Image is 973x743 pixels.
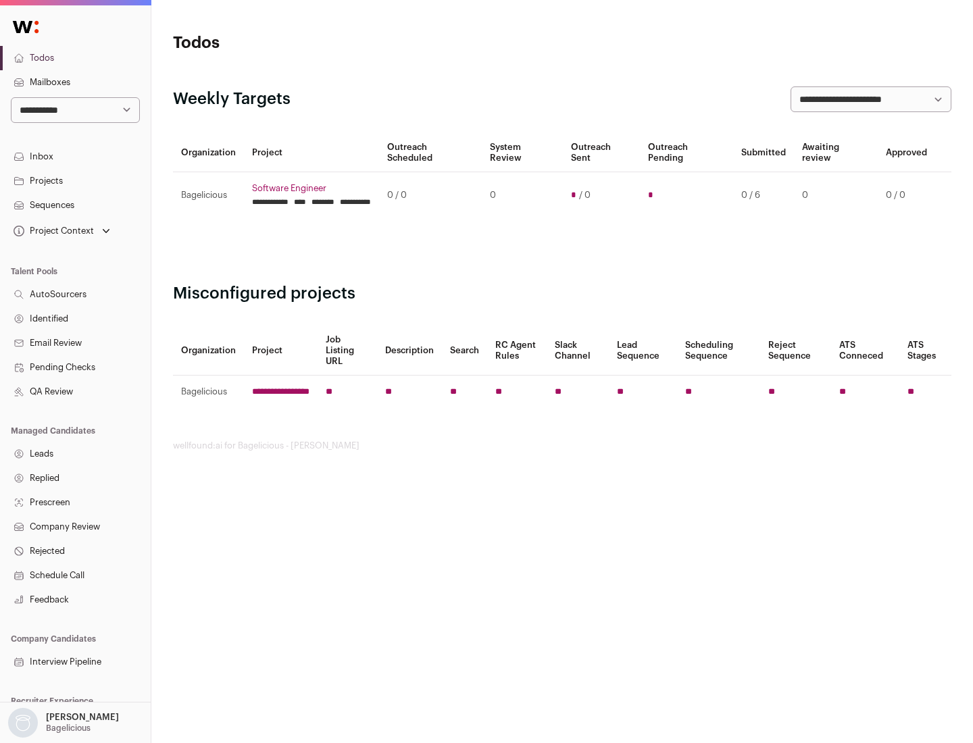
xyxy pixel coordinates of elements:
[878,134,935,172] th: Approved
[831,326,899,376] th: ATS Conneced
[173,283,951,305] h2: Misconfigured projects
[760,326,832,376] th: Reject Sequence
[46,712,119,723] p: [PERSON_NAME]
[547,326,609,376] th: Slack Channel
[173,172,244,219] td: Bagelicious
[5,14,46,41] img: Wellfound
[8,708,38,738] img: nopic.png
[379,134,482,172] th: Outreach Scheduled
[46,723,91,734] p: Bagelicious
[878,172,935,219] td: 0 / 0
[563,134,641,172] th: Outreach Sent
[377,326,442,376] th: Description
[5,708,122,738] button: Open dropdown
[579,190,591,201] span: / 0
[252,183,371,194] a: Software Engineer
[794,172,878,219] td: 0
[442,326,487,376] th: Search
[733,172,794,219] td: 0 / 6
[899,326,951,376] th: ATS Stages
[173,440,951,451] footer: wellfound:ai for Bagelicious - [PERSON_NAME]
[482,172,562,219] td: 0
[11,226,94,236] div: Project Context
[640,134,732,172] th: Outreach Pending
[11,222,113,240] button: Open dropdown
[244,326,318,376] th: Project
[173,32,432,54] h1: Todos
[379,172,482,219] td: 0 / 0
[173,88,291,110] h2: Weekly Targets
[482,134,562,172] th: System Review
[173,376,244,409] td: Bagelicious
[487,326,546,376] th: RC Agent Rules
[609,326,677,376] th: Lead Sequence
[733,134,794,172] th: Submitted
[794,134,878,172] th: Awaiting review
[244,134,379,172] th: Project
[318,326,377,376] th: Job Listing URL
[173,326,244,376] th: Organization
[173,134,244,172] th: Organization
[677,326,760,376] th: Scheduling Sequence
